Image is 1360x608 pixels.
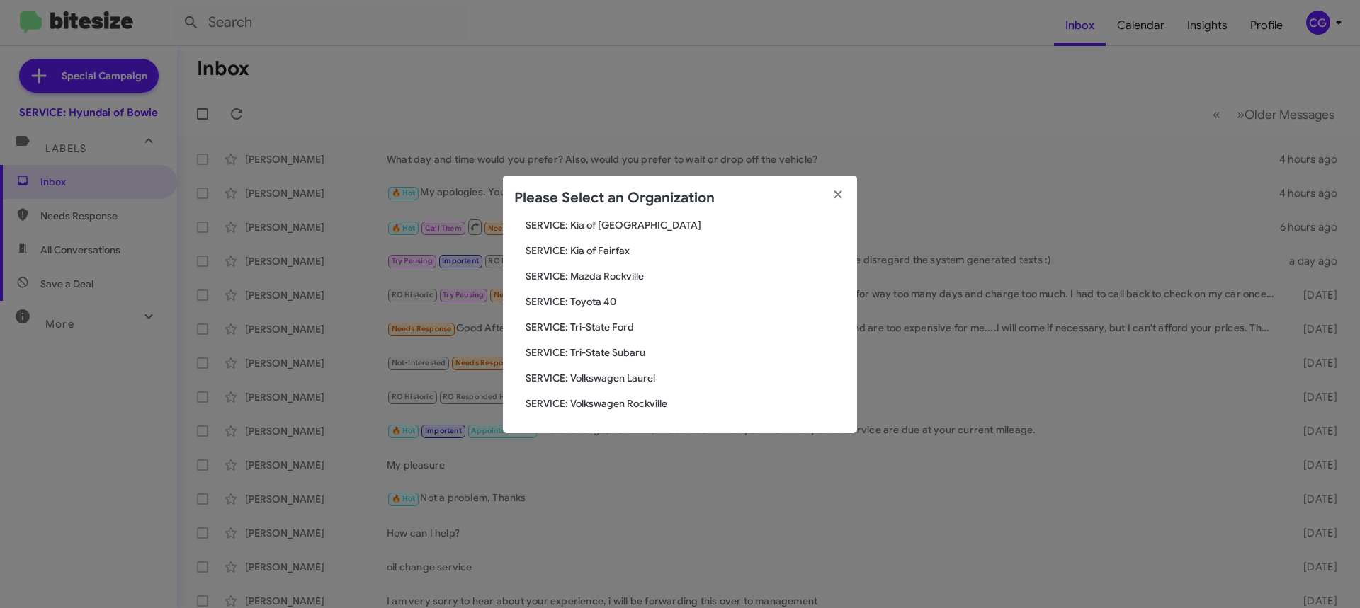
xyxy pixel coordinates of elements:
[526,294,846,309] span: SERVICE: Toyota 40
[514,187,715,210] h2: Please Select an Organization
[526,345,846,360] span: SERVICE: Tri-State Subaru
[526,371,846,385] span: SERVICE: Volkswagen Laurel
[526,243,846,258] span: SERVICE: Kia of Fairfax
[526,218,846,232] span: SERVICE: Kia of [GEOGRAPHIC_DATA]
[526,320,846,334] span: SERVICE: Tri-State Ford
[526,396,846,411] span: SERVICE: Volkswagen Rockville
[526,269,846,283] span: SERVICE: Mazda Rockville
